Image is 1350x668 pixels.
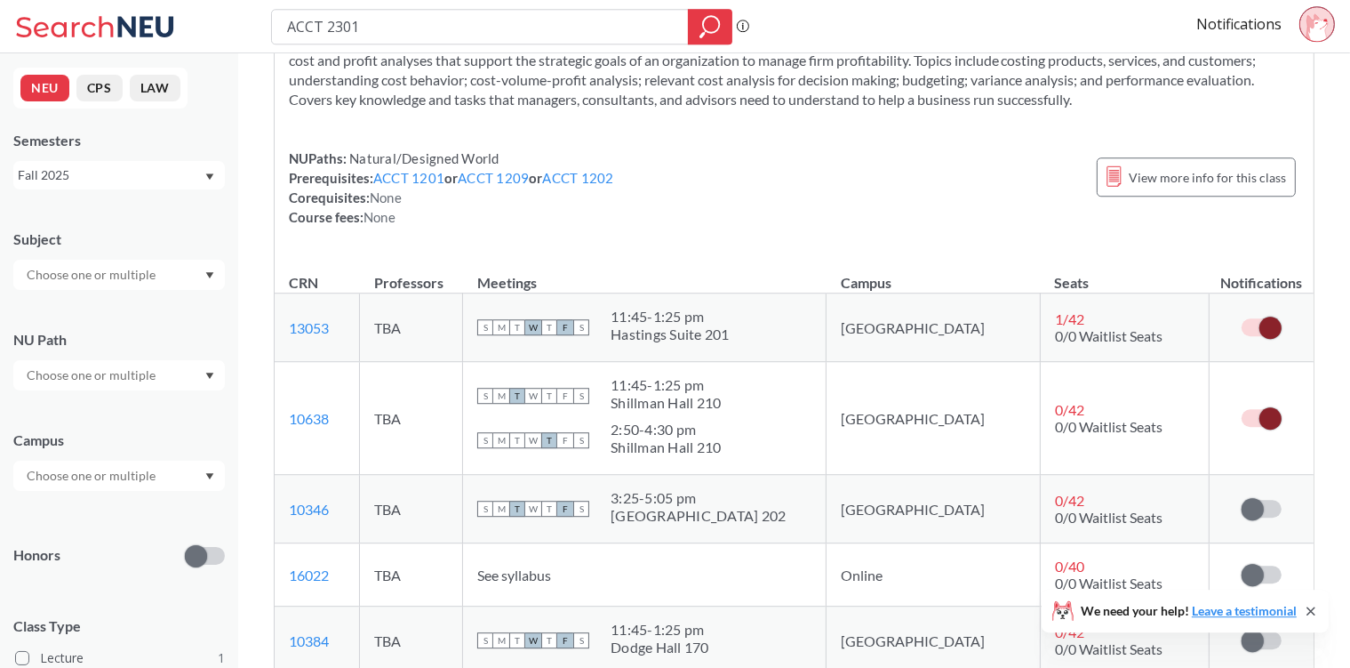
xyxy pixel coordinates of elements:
[13,461,225,491] div: Dropdown arrow
[289,273,318,293] div: CRN
[363,209,395,225] span: None
[557,319,573,335] span: F
[13,360,225,390] div: Dropdown arrow
[557,432,573,448] span: F
[699,14,721,39] svg: magnifying glass
[1055,640,1162,657] span: 0/0 Waitlist Seats
[20,75,69,101] button: NEU
[347,150,499,166] span: Natural/Designed World
[18,264,167,286] input: Choose one or multiple
[541,501,557,517] span: T
[509,388,525,404] span: T
[611,489,786,507] div: 3:25 - 5:05 pm
[557,501,573,517] span: F
[573,632,589,648] span: S
[360,294,463,362] td: TBA
[611,639,709,656] div: Dodge Hall 170
[289,410,329,427] a: 10638
[573,319,589,335] span: S
[289,567,329,583] a: 16022
[360,475,463,543] td: TBA
[1196,14,1282,34] a: Notifications
[541,319,557,335] span: T
[827,255,1041,294] th: Campus
[493,388,509,404] span: M
[360,543,463,607] td: TBA
[611,507,786,525] div: [GEOGRAPHIC_DATA] 202
[205,173,214,181] svg: Dropdown arrow
[541,432,557,448] span: T
[573,432,589,448] span: S
[525,388,541,404] span: W
[509,432,525,448] span: T
[205,473,214,480] svg: Dropdown arrow
[289,31,1299,109] section: Focuses on the development and analysis of information for managerial decision making within the ...
[827,294,1041,362] td: [GEOGRAPHIC_DATA]
[573,501,589,517] span: S
[205,272,214,279] svg: Dropdown arrow
[1055,558,1084,575] span: 0 / 40
[543,170,614,186] a: ACCT 1202
[18,365,167,386] input: Choose one or multiple
[1192,603,1297,618] a: Leave a testimonial
[827,543,1041,607] td: Online
[1081,605,1297,617] span: We need your help!
[477,319,493,335] span: S
[130,75,180,101] button: LAW
[1055,509,1162,526] span: 0/0 Waitlist Seats
[557,632,573,648] span: F
[1055,327,1162,344] span: 0/0 Waitlist Seats
[13,545,60,566] p: Honors
[541,632,557,648] span: T
[13,229,225,249] div: Subject
[76,75,123,101] button: CPS
[557,388,573,404] span: F
[13,330,225,350] div: NU Path
[205,373,214,380] svg: Dropdown arrow
[1055,575,1162,592] span: 0/0 Waitlist Seats
[477,388,493,404] span: S
[525,501,541,517] span: W
[477,632,493,648] span: S
[373,170,444,186] a: ACCT 1201
[493,432,509,448] span: M
[360,362,463,475] td: TBA
[477,501,493,517] span: S
[611,421,721,439] div: 2:50 - 4:30 pm
[525,432,541,448] span: W
[525,632,541,648] span: W
[360,255,463,294] th: Professors
[827,362,1041,475] td: [GEOGRAPHIC_DATA]
[611,394,721,412] div: Shillman Hall 210
[289,632,329,649] a: 10384
[611,621,709,639] div: 11:45 - 1:25 pm
[827,475,1041,543] td: [GEOGRAPHIC_DATA]
[1055,310,1084,327] span: 1 / 42
[493,501,509,517] span: M
[13,131,225,150] div: Semesters
[509,632,525,648] span: T
[13,161,225,189] div: Fall 2025Dropdown arrow
[611,439,721,456] div: Shillman Hall 210
[611,308,730,326] div: 11:45 - 1:25 pm
[289,319,329,336] a: 13053
[509,501,525,517] span: T
[458,170,529,186] a: ACCT 1209
[1055,418,1162,435] span: 0/0 Waitlist Seats
[477,432,493,448] span: S
[13,260,225,290] div: Dropdown arrow
[1055,401,1084,418] span: 0 / 42
[541,388,557,404] span: T
[13,616,225,636] span: Class Type
[370,189,402,205] span: None
[688,9,732,44] div: magnifying glass
[1210,255,1314,294] th: Notifications
[18,465,167,487] input: Choose one or multiple
[573,388,589,404] span: S
[285,12,675,42] input: Class, professor, course number, "phrase"
[477,567,551,583] span: See syllabus
[218,648,225,668] span: 1
[289,149,614,227] div: NUPaths: Prerequisites: or or Corequisites: Course fees:
[611,376,721,394] div: 11:45 - 1:25 pm
[1040,255,1209,294] th: Seats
